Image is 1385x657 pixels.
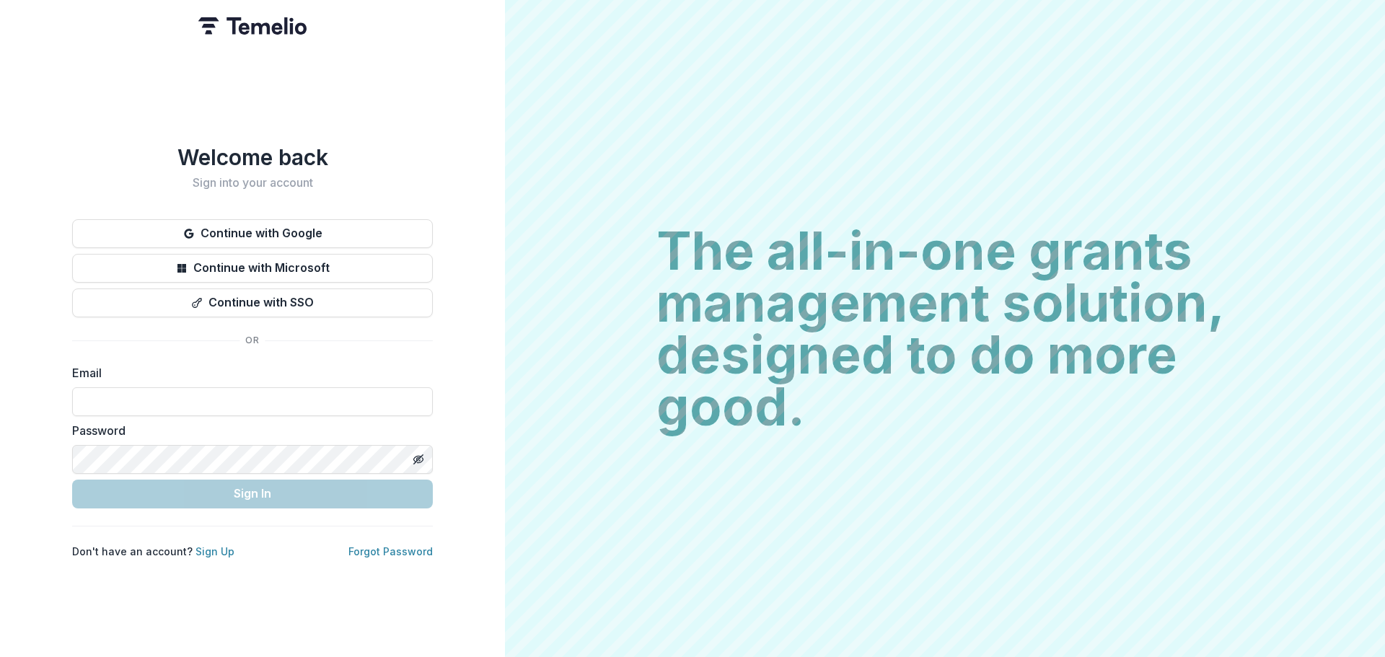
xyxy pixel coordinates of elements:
label: Email [72,364,424,382]
img: Temelio [198,17,307,35]
button: Continue with SSO [72,288,433,317]
a: Forgot Password [348,545,433,557]
h2: Sign into your account [72,176,433,190]
h1: Welcome back [72,144,433,170]
button: Sign In [72,480,433,508]
label: Password [72,422,424,439]
a: Sign Up [195,545,234,557]
button: Toggle password visibility [407,448,430,471]
p: Don't have an account? [72,544,234,559]
button: Continue with Google [72,219,433,248]
button: Continue with Microsoft [72,254,433,283]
